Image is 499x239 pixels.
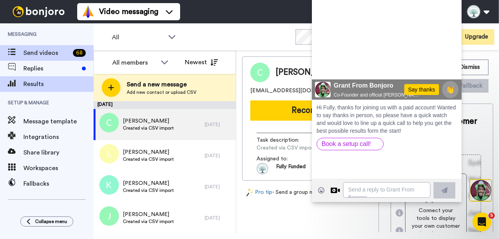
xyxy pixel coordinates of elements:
[127,80,196,89] span: Send a new message
[246,188,272,197] a: Pro tip
[242,188,368,197] div: - Send a group message with roll-ups
[276,163,306,174] span: Fully Funded
[99,175,119,195] img: k.png
[19,211,28,220] div: Reply by Video
[257,144,331,152] span: Created via CSV import
[472,213,491,231] iframe: Intercom live chat
[22,117,108,123] span: Co-Founder and official [PERSON_NAME] welcomer-er :-)
[127,89,196,95] span: Add new contact or upload CSV
[112,33,164,42] span: All
[205,215,232,221] div: [DATE]
[82,5,94,18] img: vm-color.svg
[23,132,94,142] span: Integrations
[99,206,119,226] img: j.png
[23,148,94,157] span: Share library
[23,79,94,89] span: Results
[135,88,143,95] img: Full screen
[205,121,232,128] div: [DATE]
[257,163,268,174] img: d1e7e7e5-f0f7-464d-ab0d-d2200758dbd2-1756131081.jpg
[92,109,127,120] div: Say thanks
[449,29,494,45] button: Upgrade
[3,107,19,122] img: 3183ab3e-59ed-45f6-af1c-10226f767056-1659068401.jpg
[451,60,488,75] button: Dismiss
[130,109,147,120] span: 👏
[23,48,70,58] span: Send videos
[257,136,311,144] span: Task description :
[62,167,67,171] div: Open on new window
[123,187,174,193] span: Created via CSV import
[5,163,72,175] button: Book a setup call!
[246,188,253,197] img: magic-wand.svg
[123,179,174,187] span: [PERSON_NAME]
[35,218,67,225] span: Collapse menu
[1,2,22,23] img: 3183ab3e-59ed-45f6-af1c-10226f767056-1659068401.jpg
[9,6,68,17] img: bj-logo-header-white.svg
[99,6,158,17] span: Video messaging
[119,88,127,95] img: Mute/Unmute
[94,101,236,109] div: [DATE]
[23,87,59,96] div: 00:11 | 00:17
[205,184,232,190] div: [DATE]
[112,58,157,67] div: All members
[488,213,495,219] span: 5
[22,106,108,115] span: Grant From Bonjoro
[123,125,174,131] span: Created via CSV import
[179,54,224,70] button: Newest
[73,49,86,57] div: 68
[250,100,359,121] button: Record
[276,67,343,78] span: [PERSON_NAME]
[5,129,144,159] span: Hi Fully, thanks for joining us with a paid account! Wanted to say thanks in person, so please ha...
[205,153,232,159] div: [DATE]
[113,2,123,10] div: CC
[123,117,174,125] span: [PERSON_NAME]
[250,87,348,95] span: [EMAIL_ADDRESS][DOMAIN_NAME]
[23,163,94,173] span: Workspaces
[257,155,311,163] span: Assigned to:
[123,211,174,218] span: [PERSON_NAME]
[99,113,119,132] img: c.png
[130,106,147,123] button: 👏
[23,117,94,126] span: Message template
[23,179,94,188] span: Fallbacks
[20,216,73,227] button: Collapse menu
[23,64,79,73] span: Replies
[99,144,119,163] img: l.png
[123,156,174,162] span: Created via CSV import
[250,63,270,82] img: Image of Callie Wegren
[123,218,174,225] span: Created via CSV import
[5,165,72,172] a: Book a setup call!
[123,148,174,156] span: [PERSON_NAME]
